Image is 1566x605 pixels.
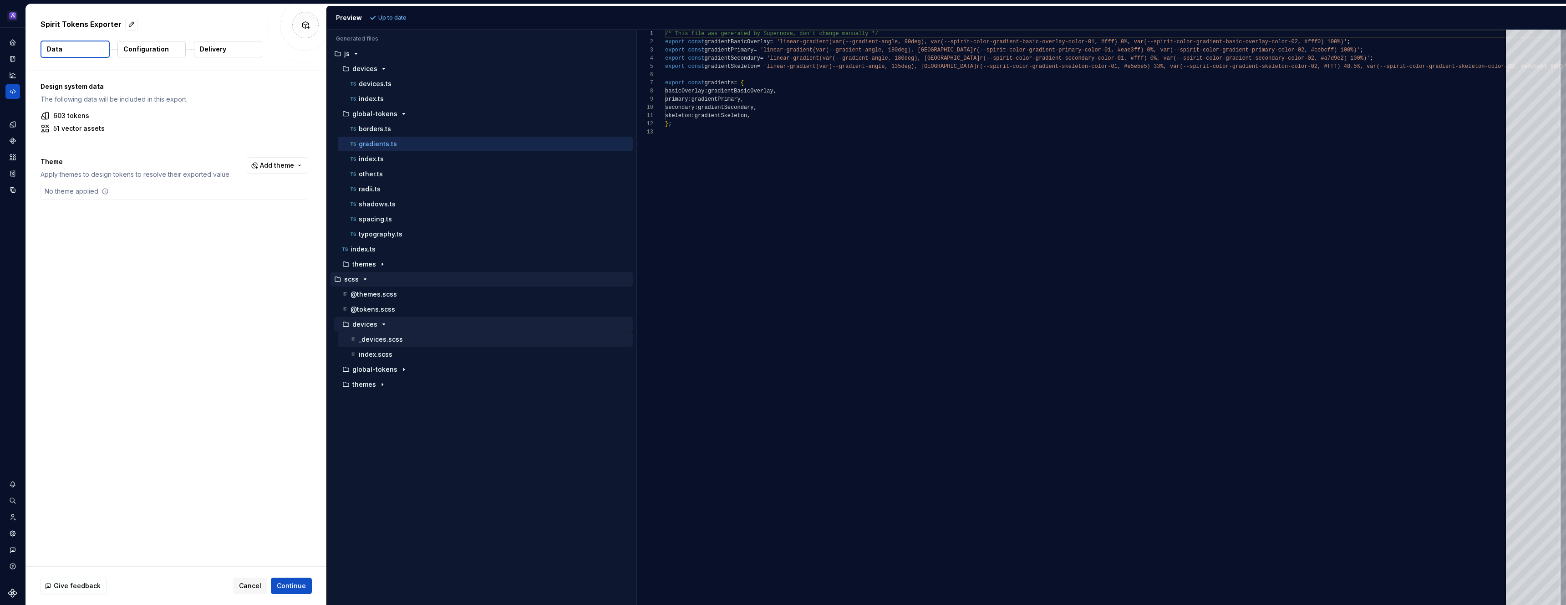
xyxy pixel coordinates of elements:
[5,183,20,197] div: Data sources
[829,31,878,37] span: nge manually */
[378,14,407,21] p: Up to date
[698,104,753,111] span: gradientSecondary
[757,63,760,70] span: =
[239,581,261,590] span: Cancel
[351,246,376,253] p: index.ts
[637,62,653,71] div: 5
[359,155,384,163] p: index.ts
[338,334,633,344] button: _devices.scss
[5,150,20,164] a: Assets
[41,183,112,200] div: No theme applied.
[5,68,20,82] div: Analytics
[8,589,17,598] svg: Supernova Logo
[338,184,633,194] button: radii.ts
[767,55,980,62] span: 'linear-gradient(var(--gradient-angle, 180deg), [GEOGRAPHIC_DATA]
[334,304,633,314] button: @tokens.scss
[351,291,397,298] p: @themes.scss
[1104,39,1268,45] span: fff) 0%, var(--spirit-color-gradient-basic-overlay
[336,35,627,42] p: Generated files
[330,274,633,284] button: scss
[233,578,267,594] button: Cancel
[359,351,392,358] p: index.scss
[338,199,633,209] button: shadows.ts
[334,244,633,254] button: index.ts
[5,526,20,541] a: Settings
[344,276,359,283] p: scss
[47,45,62,54] p: Data
[747,113,750,119] span: ,
[5,477,20,492] div: Notifications
[1144,55,1307,62] span: ) 0%, var(--spirit-color-gradient-secondary-color-
[247,157,307,174] button: Add theme
[665,39,685,45] span: export
[1268,39,1347,45] span: -color-02, #fff0) 100%)'
[973,47,1137,53] span: r(--spirit-color-gradient-primary-color-01, #eae3f
[338,349,633,359] button: index.scss
[637,46,653,54] div: 3
[359,185,381,193] p: radii.ts
[704,39,770,45] span: gradientBasicOverlay
[5,510,20,524] a: Invite team
[351,306,395,313] p: @tokens.scss
[694,113,747,119] span: gradientSkeleton
[338,79,633,89] button: devices.ts
[665,55,685,62] span: export
[338,214,633,224] button: spacing.ts
[200,45,226,54] p: Delivery
[359,215,392,223] p: spacing.ts
[665,80,685,86] span: export
[41,41,110,58] button: Data
[637,112,653,120] div: 11
[334,259,633,269] button: themes
[359,140,397,148] p: gradients.ts
[352,261,376,268] p: themes
[940,39,1104,45] span: (--spirit-color-gradient-basic-overlay-color-01, #
[260,161,294,170] span: Add theme
[359,125,391,133] p: borders.ts
[338,229,633,239] button: typography.ts
[359,200,396,208] p: shadows.ts
[665,96,688,103] span: primary
[359,170,383,178] p: other.ts
[5,84,20,99] a: Code automation
[637,79,653,87] div: 7
[5,543,20,557] button: Contact support
[41,19,122,30] p: Spirit Tokens Exporter
[707,88,773,94] span: gradientBasicOverlay
[41,82,307,91] p: Design system data
[5,35,20,50] a: Home
[980,55,1144,62] span: r(--spirit-color-gradient-secondary-color-01, #fff
[637,71,653,79] div: 6
[54,581,101,590] span: Give feedback
[53,111,89,120] p: 603 tokens
[637,103,653,112] div: 10
[41,95,307,104] p: The following data will be included in this export.
[338,94,633,104] button: index.ts
[704,88,707,94] span: :
[637,54,653,62] div: 4
[637,95,653,103] div: 9
[359,231,402,238] p: typography.ts
[740,80,743,86] span: {
[694,104,697,111] span: :
[704,63,757,70] span: gradientSkeleton
[330,49,633,59] button: js
[665,88,704,94] span: basicOverlay
[194,41,262,57] button: Delivery
[704,55,760,62] span: gradientSecondary
[334,319,633,329] button: devices
[1347,39,1350,45] span: ;
[5,117,20,132] div: Design tokens
[334,379,633,390] button: themes
[776,39,940,45] span: 'linear-gradient(var(--gradient-angle, 90deg), var
[770,39,773,45] span: =
[352,366,397,373] p: global-tokens
[344,50,350,57] p: js
[334,364,633,374] button: global-tokens
[5,51,20,66] a: Documentation
[688,80,704,86] span: const
[665,121,668,127] span: }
